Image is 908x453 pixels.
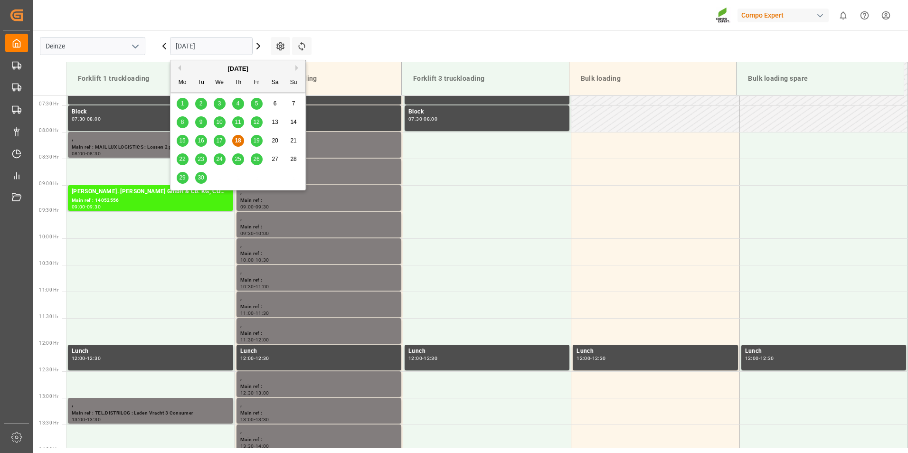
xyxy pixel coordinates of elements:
div: 12:00 [745,356,759,360]
div: 11:30 [255,311,269,315]
div: Su [288,77,300,89]
span: 4 [236,100,240,107]
div: 08:30 [87,151,101,156]
div: 12:30 [87,356,101,360]
div: Choose Tuesday, September 23rd, 2025 [195,153,207,165]
div: Lunch [408,347,566,356]
div: 14:00 [255,444,269,448]
div: Fr [251,77,263,89]
div: Main ref : [240,383,397,391]
span: 11:00 Hr [39,287,58,293]
div: Main ref : [240,409,397,417]
div: Choose Monday, September 8th, 2025 [177,116,189,128]
div: Mo [177,77,189,89]
span: 10:30 Hr [39,261,58,266]
div: Choose Saturday, September 6th, 2025 [269,98,281,110]
span: 10 [216,119,222,125]
span: 18 [235,137,241,144]
span: 1 [181,100,184,107]
span: 7 [292,100,295,107]
div: Choose Wednesday, September 10th, 2025 [214,116,226,128]
span: 13 [272,119,278,125]
div: Main ref : [240,436,397,444]
button: Previous Month [175,65,181,71]
div: Choose Sunday, September 28th, 2025 [288,153,300,165]
span: 13:30 Hr [39,420,58,425]
div: 12:00 [408,356,422,360]
span: 09:00 Hr [39,181,58,186]
div: Choose Friday, September 19th, 2025 [251,135,263,147]
span: 24 [216,156,222,162]
span: 22 [179,156,185,162]
div: 12:30 [240,391,254,395]
div: , [240,293,397,303]
span: 11 [235,119,241,125]
div: 11:30 [240,338,254,342]
input: Type to search/select [40,37,145,55]
div: , [240,134,397,143]
div: Compo Expert [738,9,829,22]
div: Main ref : [240,223,397,231]
span: 10:00 Hr [39,234,58,239]
div: Choose Thursday, September 25th, 2025 [232,153,244,165]
input: DD.MM.YYYY [170,37,253,55]
div: Choose Saturday, September 13th, 2025 [269,116,281,128]
div: Main ref : [240,303,397,311]
div: Choose Thursday, September 4th, 2025 [232,98,244,110]
span: 3 [218,100,221,107]
button: Next Month [295,65,301,71]
div: - [254,417,255,422]
div: 09:00 [72,205,85,209]
span: 12:30 Hr [39,367,58,372]
div: Choose Tuesday, September 2nd, 2025 [195,98,207,110]
div: Block [72,107,229,117]
div: 13:30 [255,417,269,422]
div: 07:30 [72,117,85,121]
span: 08:30 Hr [39,154,58,160]
span: 2 [199,100,203,107]
div: Main ref : TEL.DISTRILOG : Laden Vracht 3 Consumer [72,409,229,417]
div: 12:00 [255,338,269,342]
div: - [85,151,87,156]
span: 17 [216,137,222,144]
div: 07:30 [408,117,422,121]
div: Choose Sunday, September 7th, 2025 [288,98,300,110]
span: 23 [198,156,204,162]
div: Th [232,77,244,89]
span: 5 [255,100,258,107]
img: Screenshot%202023-09-29%20at%2010.02.21.png_1712312052.png [716,7,731,24]
button: Help Center [854,5,875,26]
span: 21 [290,137,296,144]
span: 28 [290,156,296,162]
div: Main ref : 14052556 [72,197,229,205]
div: Main ref : [240,276,397,284]
div: 13:30 [240,444,254,448]
span: 19 [253,137,259,144]
div: 11:00 [240,311,254,315]
div: , [240,240,397,250]
button: show 0 new notifications [832,5,854,26]
div: 12:30 [255,356,269,360]
div: Choose Monday, September 1st, 2025 [177,98,189,110]
div: Choose Thursday, September 11th, 2025 [232,116,244,128]
div: - [254,338,255,342]
div: Lunch [72,347,229,356]
div: Lunch [240,347,397,356]
div: 12:30 [760,356,774,360]
div: , [240,187,397,197]
div: Sa [269,77,281,89]
div: Lunch [745,347,902,356]
div: - [759,356,760,360]
div: Forklift 3 truckloading [409,70,561,87]
div: Main ref : MAIL LUX LOGISTICS : Lossen 2 paletten Globachem [72,143,229,151]
div: Choose Friday, September 26th, 2025 [251,153,263,165]
div: - [590,356,592,360]
div: - [85,356,87,360]
div: Choose Sunday, September 21st, 2025 [288,135,300,147]
div: - [254,231,255,236]
span: 30 [198,174,204,181]
div: Block [240,107,397,117]
span: 08:00 Hr [39,128,58,133]
div: 13:00 [72,417,85,422]
div: 10:00 [240,258,254,262]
